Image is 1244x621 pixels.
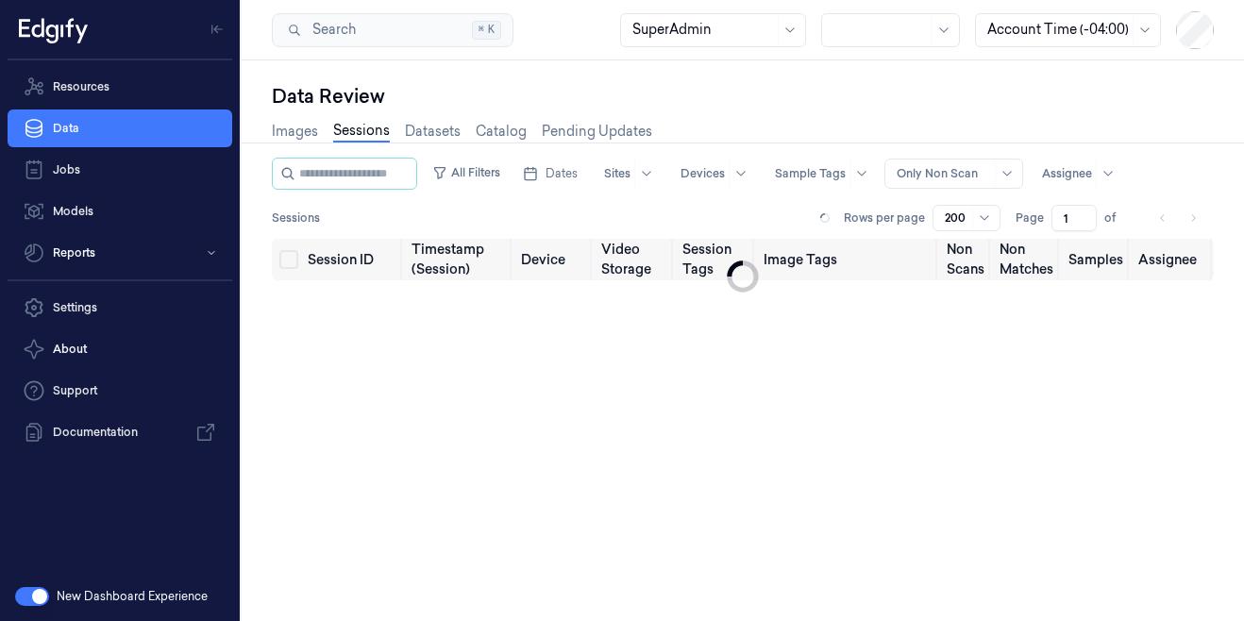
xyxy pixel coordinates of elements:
button: All Filters [425,158,508,188]
p: Rows per page [844,210,925,227]
th: Video Storage [594,239,675,280]
span: of [1104,210,1135,227]
a: Datasets [405,122,461,142]
th: Samples [1061,239,1131,280]
nav: pagination [1150,205,1206,231]
th: Session ID [300,239,404,280]
button: Search⌘K [272,13,513,47]
button: Reports [8,234,232,272]
th: Assignee [1131,239,1214,280]
a: Data [8,109,232,147]
a: Resources [8,68,232,106]
a: Sessions [333,121,390,143]
span: Search [305,20,356,40]
a: Models [8,193,232,230]
button: Dates [515,159,585,189]
th: Image Tags [756,239,938,280]
a: Catalog [476,122,527,142]
a: Pending Updates [542,122,652,142]
span: Sessions [272,210,320,227]
button: About [8,330,232,368]
th: Non Matches [992,239,1061,280]
span: Dates [546,165,578,182]
a: Jobs [8,151,232,189]
a: Support [8,372,232,410]
a: Documentation [8,413,232,451]
div: Data Review [272,83,1214,109]
th: Device [513,239,594,280]
button: Toggle Navigation [202,14,232,44]
span: Page [1016,210,1044,227]
th: Non Scans [939,239,992,280]
a: Settings [8,289,232,327]
th: Session Tags [675,239,756,280]
th: Timestamp (Session) [404,239,513,280]
button: Select all [279,250,298,269]
a: Images [272,122,318,142]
